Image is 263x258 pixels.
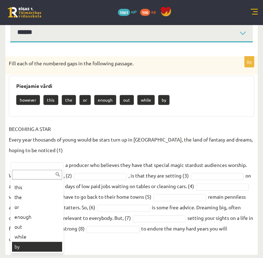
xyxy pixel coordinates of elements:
div: while [12,232,62,242]
div: or [12,202,62,212]
div: by [12,242,62,252]
div: enough [12,212,62,222]
div: the [12,192,62,202]
div: out [12,222,62,232]
div: this [12,182,62,192]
